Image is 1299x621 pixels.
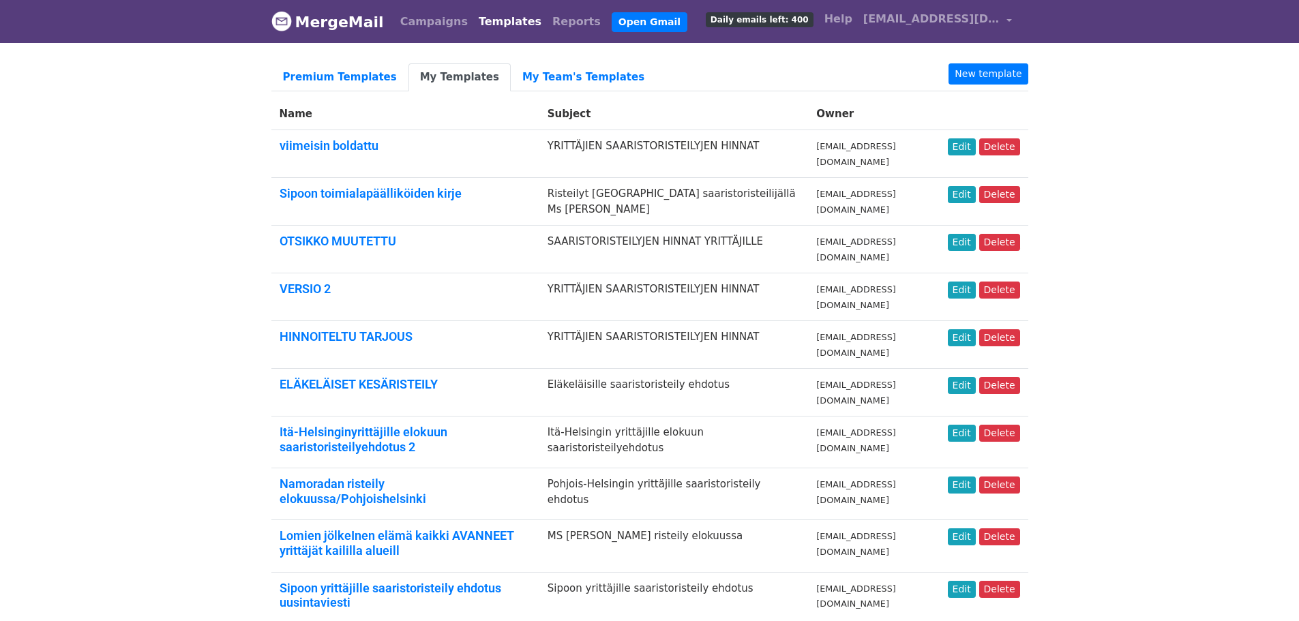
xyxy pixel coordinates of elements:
a: [EMAIL_ADDRESS][DOMAIN_NAME] [858,5,1017,37]
a: Delete [979,581,1020,598]
small: [EMAIL_ADDRESS][DOMAIN_NAME] [816,237,895,262]
a: Edit [948,377,976,394]
a: Campaigns [395,8,473,35]
a: My Team's Templates [511,63,656,91]
a: Reports [547,8,606,35]
th: Name [271,98,539,130]
small: [EMAIL_ADDRESS][DOMAIN_NAME] [816,427,895,453]
td: Risteilyt [GEOGRAPHIC_DATA] saaristoristeilijällä Ms [PERSON_NAME] [539,178,809,226]
td: SAARISTORISTEILYJEN HINNAT YRITTÄJILLE [539,226,809,273]
th: Subject [539,98,809,130]
td: YRITTÄJIEN SAARISTORISTEILYJEN HINNAT [539,321,809,369]
small: [EMAIL_ADDRESS][DOMAIN_NAME] [816,479,895,505]
a: Delete [979,528,1020,545]
a: Edit [948,476,976,494]
a: My Templates [408,63,511,91]
td: Eläkeläisille saaristoristeily ehdotus [539,369,809,416]
td: YRITTÄJIEN SAARISTORISTEILYJEN HINNAT [539,130,809,178]
small: [EMAIL_ADDRESS][DOMAIN_NAME] [816,531,895,557]
small: [EMAIL_ADDRESS][DOMAIN_NAME] [816,332,895,358]
a: Delete [979,186,1020,203]
a: Edit [948,282,976,299]
a: Edit [948,138,976,155]
a: Delete [979,476,1020,494]
a: Edit [948,528,976,545]
small: [EMAIL_ADDRESS][DOMAIN_NAME] [816,189,895,215]
a: Edit [948,186,976,203]
a: Edit [948,581,976,598]
a: Delete [979,377,1020,394]
th: Owner [808,98,939,130]
span: Daily emails left: 400 [706,12,813,27]
a: Templates [473,8,547,35]
small: [EMAIL_ADDRESS][DOMAIN_NAME] [816,584,895,609]
a: Delete [979,282,1020,299]
a: Premium Templates [271,63,408,91]
a: Sipoon yrittäjille saaristoristeily ehdotus uusintaviesti [280,581,501,610]
a: Open Gmail [612,12,687,32]
a: HINNOITELTU TARJOUS [280,329,413,344]
span: [EMAIL_ADDRESS][DOMAIN_NAME] [863,11,1000,27]
a: Daily emails left: 400 [700,5,819,33]
small: [EMAIL_ADDRESS][DOMAIN_NAME] [816,284,895,310]
a: Edit [948,234,976,251]
a: VERSIO 2 [280,282,331,296]
a: OTSIKKO MUUTETTU [280,234,396,248]
small: [EMAIL_ADDRESS][DOMAIN_NAME] [816,380,895,406]
a: Delete [979,138,1020,155]
a: Lomien jölkeInen elämä kaikki AVANNEET yrittäjät kaililla alueill [280,528,514,558]
a: ELÄKELÄISET KESÄRISTEILY [280,377,438,391]
img: MergeMail logo [271,11,292,31]
a: Namoradan risteily elokuussa/Pohjoishelsinki [280,476,426,506]
a: Delete [979,425,1020,442]
a: New template [949,63,1028,85]
td: Itä-Helsingin yrittäjille elokuun saaristoristeilyehdotus [539,416,809,468]
td: MS [PERSON_NAME] risteily elokuussa [539,520,809,572]
small: [EMAIL_ADDRESS][DOMAIN_NAME] [816,141,895,167]
a: Edit [948,425,976,442]
td: Pohjois-Helsingin yrittäjille saaristoristeily ehdotus [539,468,809,520]
td: YRITTÄJIEN SAARISTORISTEILYJEN HINNAT [539,273,809,321]
a: Delete [979,234,1020,251]
a: MergeMail [271,7,384,36]
a: Delete [979,329,1020,346]
a: viimeisin boldattu [280,138,378,153]
a: Edit [948,329,976,346]
a: Itä-Helsinginyrittäjille elokuun saaristoristeilyehdotus 2 [280,425,447,454]
a: Sipoon toimialapäälliköiden kirje [280,186,462,200]
a: Help [819,5,858,33]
